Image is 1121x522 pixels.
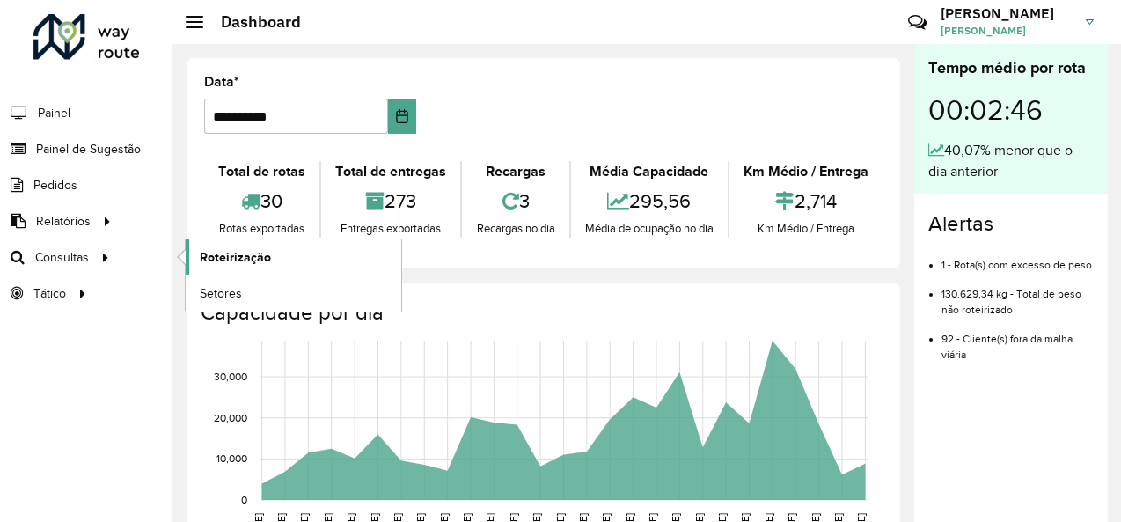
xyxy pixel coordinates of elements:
[186,276,401,311] a: Setores
[734,182,878,220] div: 2,714
[466,161,564,182] div: Recargas
[928,211,1094,237] h4: Alertas
[466,182,564,220] div: 3
[214,371,247,382] text: 30,000
[941,5,1073,22] h3: [PERSON_NAME]
[209,161,315,182] div: Total de rotas
[241,494,247,505] text: 0
[575,161,723,182] div: Média Capacidade
[209,220,315,238] div: Rotas exportadas
[941,23,1073,39] span: [PERSON_NAME]
[898,4,936,41] a: Contato Rápido
[201,300,883,326] h4: Capacidade por dia
[186,239,401,275] a: Roteirização
[928,140,1094,182] div: 40,07% menor que o dia anterior
[928,80,1094,140] div: 00:02:46
[33,284,66,303] span: Tático
[388,99,416,134] button: Choose Date
[35,248,89,267] span: Consultas
[326,161,456,182] div: Total de entregas
[203,12,301,32] h2: Dashboard
[466,220,564,238] div: Recargas no dia
[326,182,456,220] div: 273
[216,452,247,464] text: 10,000
[941,318,1094,363] li: 92 - Cliente(s) fora da malha viária
[204,71,239,92] label: Data
[575,220,723,238] div: Média de ocupação no dia
[941,273,1094,318] li: 130.629,34 kg - Total de peso não roteirizado
[326,220,456,238] div: Entregas exportadas
[209,182,315,220] div: 30
[941,244,1094,273] li: 1 - Rota(s) com excesso de peso
[928,56,1094,80] div: Tempo médio por rota
[200,248,271,267] span: Roteirização
[36,140,141,158] span: Painel de Sugestão
[33,176,77,195] span: Pedidos
[36,212,91,231] span: Relatórios
[734,161,878,182] div: Km Médio / Entrega
[734,220,878,238] div: Km Médio / Entrega
[200,284,242,303] span: Setores
[214,412,247,423] text: 20,000
[38,104,70,122] span: Painel
[575,182,723,220] div: 295,56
